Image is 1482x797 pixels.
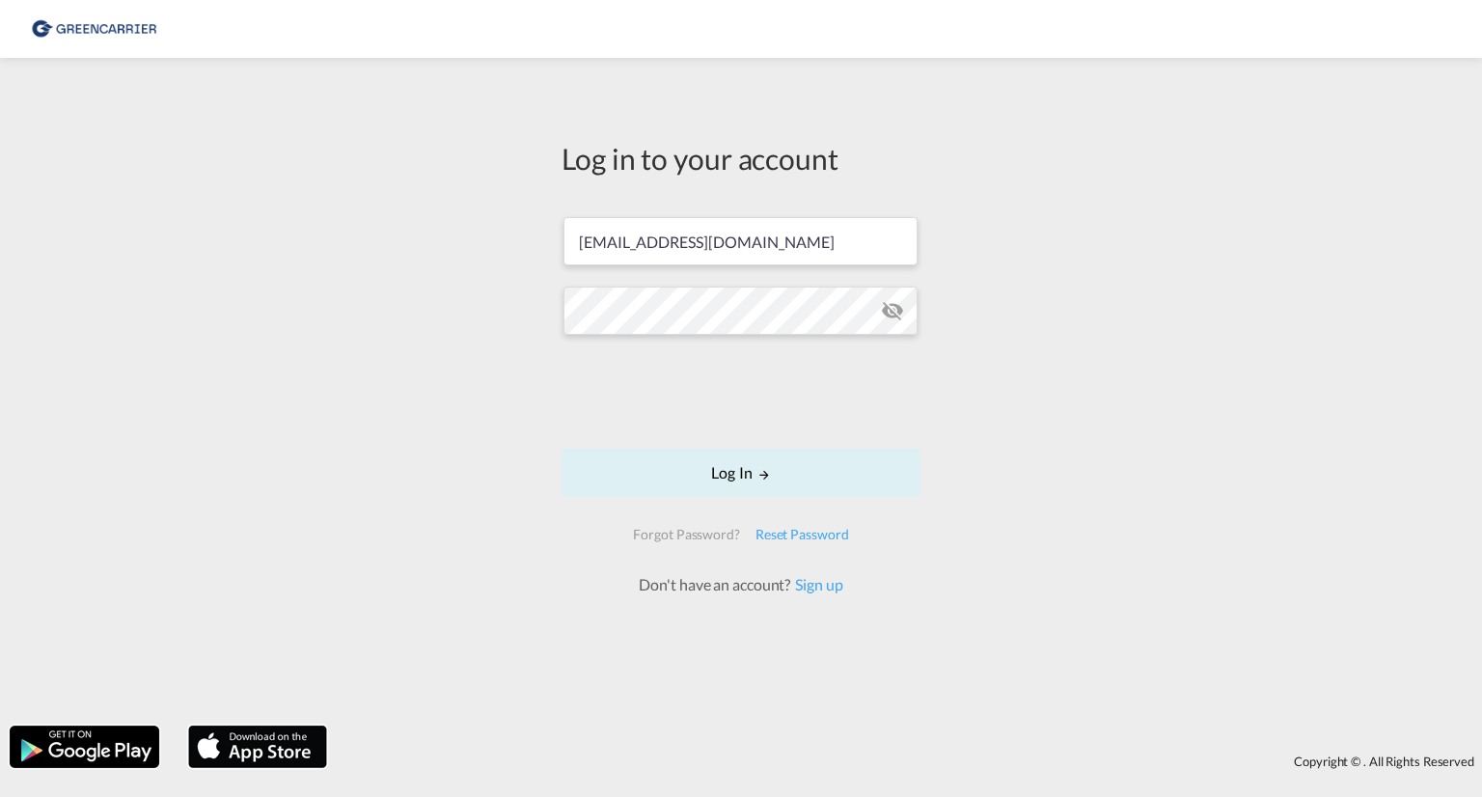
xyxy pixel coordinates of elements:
button: LOGIN [562,449,920,497]
img: google.png [8,724,161,770]
div: Don't have an account? [617,574,864,595]
img: apple.png [186,724,329,770]
div: Log in to your account [562,138,920,179]
div: Copyright © . All Rights Reserved [337,745,1482,778]
div: Forgot Password? [625,517,747,552]
div: Reset Password [748,517,857,552]
a: Sign up [790,575,842,593]
input: Enter email/phone number [563,217,918,265]
md-icon: icon-eye-off [881,299,904,322]
img: 8cf206808afe11efa76fcd1e3d746489.png [29,8,159,51]
iframe: reCAPTCHA [594,354,888,429]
